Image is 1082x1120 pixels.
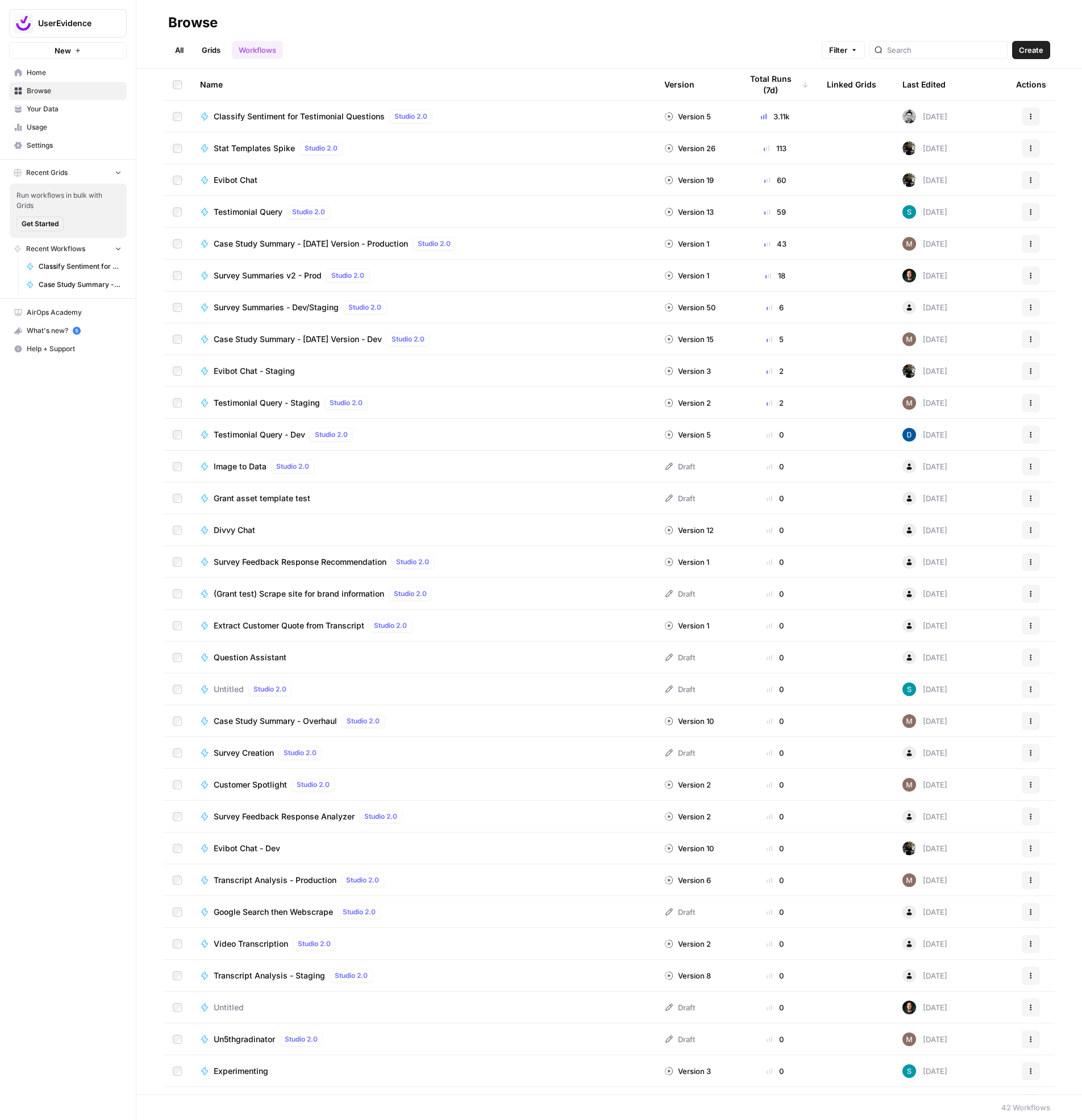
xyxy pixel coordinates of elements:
[902,1032,947,1046] div: [DATE]
[742,429,809,440] div: 0
[902,555,947,569] div: [DATE]
[902,969,947,982] div: [DATE]
[742,302,809,313] div: 6
[39,280,122,290] span: Case Study Summary - [DATE] Version - Production
[742,620,809,631] div: 0
[75,328,78,334] text: 5
[902,746,947,760] div: [DATE]
[200,332,646,346] a: Case Study Summary - [DATE] Version - DevStudio 2.0
[9,100,127,118] a: Your Data
[392,334,425,344] span: Studio 2.0
[664,938,711,950] div: Version 2
[285,1034,318,1044] span: Studio 2.0
[27,122,122,132] span: Usage
[13,13,34,34] img: UserEvidence Logo
[664,715,714,727] div: Version 10
[394,111,427,122] span: Studio 2.0
[902,682,916,696] img: 22ptkqh30ocz1te3y79vt42q57bs
[664,747,695,759] div: Draft
[902,873,916,887] img: xgiv7z12as3o15y3ai0h4kwkorhb
[742,397,809,409] div: 2
[195,41,227,59] a: Grids
[200,524,646,536] a: Divvy Chat
[902,714,916,728] img: xgiv7z12as3o15y3ai0h4kwkorhb
[214,588,384,599] span: (Grant test) Scrape site for brand information
[200,905,646,919] a: Google Search then WebscrapeStudio 2.0
[214,1034,275,1045] span: Un5thgradinator
[742,524,809,536] div: 0
[902,523,947,537] div: [DATE]
[742,493,809,504] div: 0
[742,588,809,599] div: 0
[664,334,714,345] div: Version 15
[902,110,916,123] img: di7ojz10kvybrfket5x42g8evxl9
[664,429,711,440] div: Version 5
[902,237,916,251] img: xgiv7z12as3o15y3ai0h4kwkorhb
[902,714,947,728] div: [DATE]
[394,589,427,599] span: Studio 2.0
[214,843,280,854] span: Evibot Chat - Dev
[9,64,127,82] a: Home
[347,716,380,726] span: Studio 2.0
[315,430,348,440] span: Studio 2.0
[200,237,646,251] a: Case Study Summary - [DATE] Version - ProductionStudio 2.0
[276,461,309,472] span: Studio 2.0
[200,873,646,887] a: Transcript Analysis - ProductionStudio 2.0
[298,939,331,949] span: Studio 2.0
[200,428,646,442] a: Testimonial Query - DevStudio 2.0
[214,875,336,886] span: Transcript Analysis - Production
[214,493,310,504] span: Grant asset template test
[200,69,646,100] div: Name
[27,307,122,318] span: AirOps Academy
[346,875,379,885] span: Studio 2.0
[664,970,711,981] div: Version 8
[902,842,947,855] div: [DATE]
[902,69,946,100] div: Last Edited
[742,684,809,695] div: 0
[200,174,646,186] a: Evibot Chat
[214,938,288,950] span: Video Transcription
[330,398,363,408] span: Studio 2.0
[200,141,646,155] a: Stat Templates SpikeStudio 2.0
[664,1065,711,1077] div: Version 3
[214,206,282,218] span: Testimonial Query
[26,168,68,178] span: Recent Grids
[664,1002,695,1013] div: Draft
[902,1032,916,1046] img: xgiv7z12as3o15y3ai0h4kwkorhb
[16,216,64,231] button: Get Started
[902,237,947,251] div: [DATE]
[200,587,646,601] a: (Grant test) Scrape site for brand informationStudio 2.0
[742,143,809,154] div: 113
[902,364,916,378] img: etsyrupa0dhtlou5bsnfysrjhpik
[902,428,916,442] img: exbd8sp12c52wdp35vzc3nsr49fh
[902,682,947,696] div: [DATE]
[27,344,122,354] span: Help + Support
[214,556,386,568] span: Survey Feedback Response Recommendation
[214,970,325,981] span: Transcript Analysis - Staging
[902,332,947,346] div: [DATE]
[9,118,127,136] a: Usage
[902,778,916,792] img: xgiv7z12as3o15y3ai0h4kwkorhb
[200,269,646,282] a: Survey Summaries v2 - ProdStudio 2.0
[214,302,339,313] span: Survey Summaries - Dev/Staging
[902,301,947,314] div: [DATE]
[214,270,322,281] span: Survey Summaries v2 - Prod
[822,41,865,59] button: Filter
[664,1034,695,1045] div: Draft
[742,747,809,759] div: 0
[200,843,646,854] a: Evibot Chat - Dev
[902,1001,916,1014] img: mbezd2m6y1v5hx2kwtgsgz54ifo7
[38,18,107,29] span: UserEvidence
[742,652,809,663] div: 0
[200,1065,646,1077] a: Experimenting
[200,396,646,410] a: Testimonial Query - StagingStudio 2.0
[214,524,255,536] span: Divvy Chat
[902,173,947,187] div: [DATE]
[664,875,711,886] div: Version 6
[214,779,287,790] span: Customer Spotlight
[214,1002,244,1013] span: Untitled
[887,44,1002,56] input: Search
[742,69,809,100] div: Total Runs (7d)
[902,141,947,155] div: [DATE]
[664,238,709,249] div: Version 1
